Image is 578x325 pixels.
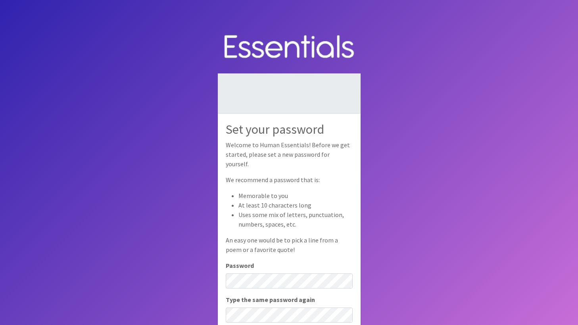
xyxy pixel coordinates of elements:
label: Password [226,261,254,270]
p: An easy one would be to pick a line from a poem or a favorite quote! [226,235,353,254]
img: Human Essentials [218,27,361,68]
p: We recommend a password that is: [226,175,353,185]
label: Type the same password again [226,295,315,304]
li: At least 10 characters long [238,200,353,210]
h2: Set your password [226,122,353,137]
li: Uses some mix of letters, punctuation, numbers, spaces, etc. [238,210,353,229]
p: Welcome to Human Essentials! Before we get started, please set a new password for yourself. [226,140,353,169]
li: Memorable to you [238,191,353,200]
